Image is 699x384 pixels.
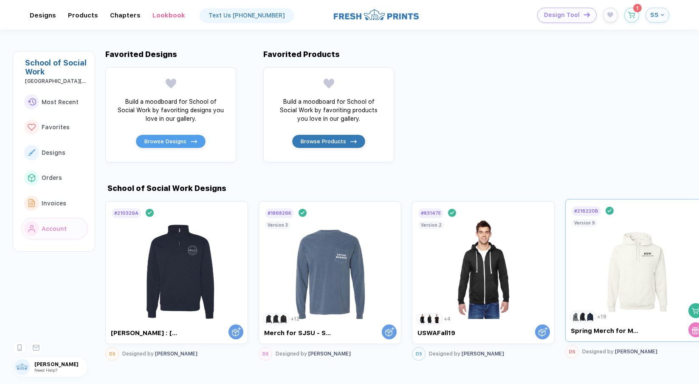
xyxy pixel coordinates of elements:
sup: 1 [633,4,642,12]
button: Order with a Sales Rep [535,324,550,339]
button: Browse Productsicon [292,134,365,148]
img: 1674634045945oxrio_nt_front.png [282,219,378,319]
a: Text Us [PHONE_NUMBER] [200,9,293,22]
div: Version 2 [421,222,442,228]
div: #83147EOrder with a Sales Rep USWAFall19123+4Version 2DSDesigned by [PERSON_NAME] [412,199,555,363]
button: DS [412,347,426,361]
button: link to iconMost Recent [22,91,88,113]
div: [PERSON_NAME] : [GEOGRAPHIC_DATA][PERSON_NAME] [111,329,182,337]
img: 1 [418,314,427,323]
span: Need Help? [34,367,57,373]
div: [PERSON_NAME] [582,349,657,355]
div: Text Us [PHONE_NUMBER] [209,12,285,19]
img: icon [191,140,197,143]
button: link to iconFavorites [22,116,88,138]
div: LookbookToggle dropdown menu chapters [152,11,185,19]
img: link to icon [28,149,35,156]
div: Spring Merch for MSW [571,327,642,335]
div: DesignsToggle dropdown menu [30,11,56,19]
span: DS [416,351,422,357]
div: ChaptersToggle dropdown menu chapters [110,11,141,19]
button: Design Toolicon [537,8,597,23]
button: link to iconDesigns [22,142,88,164]
img: logo [334,8,419,21]
button: DS [105,347,119,361]
div: #186826KOrder with a Sales Rep Merch for SJSU - SWGSA123+12Version 3DSDesigned by [PERSON_NAME] [259,199,401,363]
img: sf60r_51_p.jpg [436,219,531,319]
button: link to iconInvoices [22,192,88,214]
img: 1733773806370fmgcq_nt_front.png [589,217,685,317]
div: #210329AOrder with a Sales Rep [PERSON_NAME] : [GEOGRAPHIC_DATA][PERSON_NAME]DSDesigned by [PERSO... [105,199,248,363]
img: Order with a Sales Rep [538,327,548,336]
span: DS [262,351,269,357]
span: Designed by [122,351,154,357]
div: USWAFall19 [417,329,488,337]
div: ProductsToggle dropdown menu [68,11,98,19]
div: Favorited Designs [105,50,177,59]
span: DS [569,349,575,355]
span: Design Tool [544,11,580,19]
img: 2 [425,314,434,323]
div: + 4 [444,316,451,322]
div: + 12 [290,316,299,322]
img: 2 [272,314,281,323]
button: link to iconOrders [22,167,88,189]
img: icon [584,12,590,17]
button: link to iconAccount [22,218,88,240]
div: School of Social Work [25,58,88,76]
span: Browse Products [301,138,346,145]
div: + 19 [597,314,606,320]
img: 1675865942991mfqmu_nt_front.png [129,219,225,319]
div: Build a moodboard for School of Social Work by favoriting designs you love in our gallery. [118,97,224,123]
span: Designed by [429,351,460,357]
span: Designs [42,149,65,156]
img: Order with a Sales Rep [385,327,395,336]
div: Favorited Products [263,50,340,59]
div: # 210329A [114,210,138,216]
img: link to icon [28,199,35,207]
img: 1 [265,314,273,323]
div: Version 3 [268,222,288,228]
button: Browse Designsicon [135,134,206,148]
div: Version 9 [574,220,595,225]
span: Most Recent [42,99,79,105]
img: link to icon [28,174,35,182]
span: DS [109,351,116,357]
div: Merch for SJSU - SWGSA [264,329,335,337]
div: Lookbook [152,11,185,19]
img: user profile [14,359,30,375]
span: Designed by [582,349,614,355]
div: [PERSON_NAME] [276,351,351,357]
button: DS [259,347,272,361]
img: 3 [279,314,288,323]
span: Invoices [42,200,66,207]
div: # 216220B [574,208,598,214]
img: icon [350,140,356,143]
span: Favorites [42,124,70,131]
img: 2 [578,312,587,321]
span: 1 [636,6,638,11]
img: link to icon [28,225,35,233]
button: Order with a Sales Rep [382,324,397,339]
img: Order with a Sales Rep [232,327,241,336]
span: Account [42,225,67,232]
span: Orders [42,174,62,181]
button: SS [645,8,669,23]
div: [PERSON_NAME] [429,351,504,357]
img: link to icon [28,124,36,131]
div: # 186826K [268,210,291,216]
span: Browse Designs [144,138,186,145]
div: # 83147E [421,210,441,216]
div: [PERSON_NAME] [122,351,197,357]
img: 3 [432,314,441,323]
button: DS [565,345,579,358]
button: Order with a Sales Rep [228,324,243,339]
div: Build a moodboard for School of Social Work by favoriting products you love in our gallery. [276,97,382,123]
img: 3 [586,312,595,321]
span: [PERSON_NAME] [34,361,87,367]
img: 1 [571,312,580,321]
div: San Jose State University [25,78,88,84]
span: Designed by [276,351,307,357]
img: link to icon [28,98,36,105]
span: SS [650,11,659,19]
